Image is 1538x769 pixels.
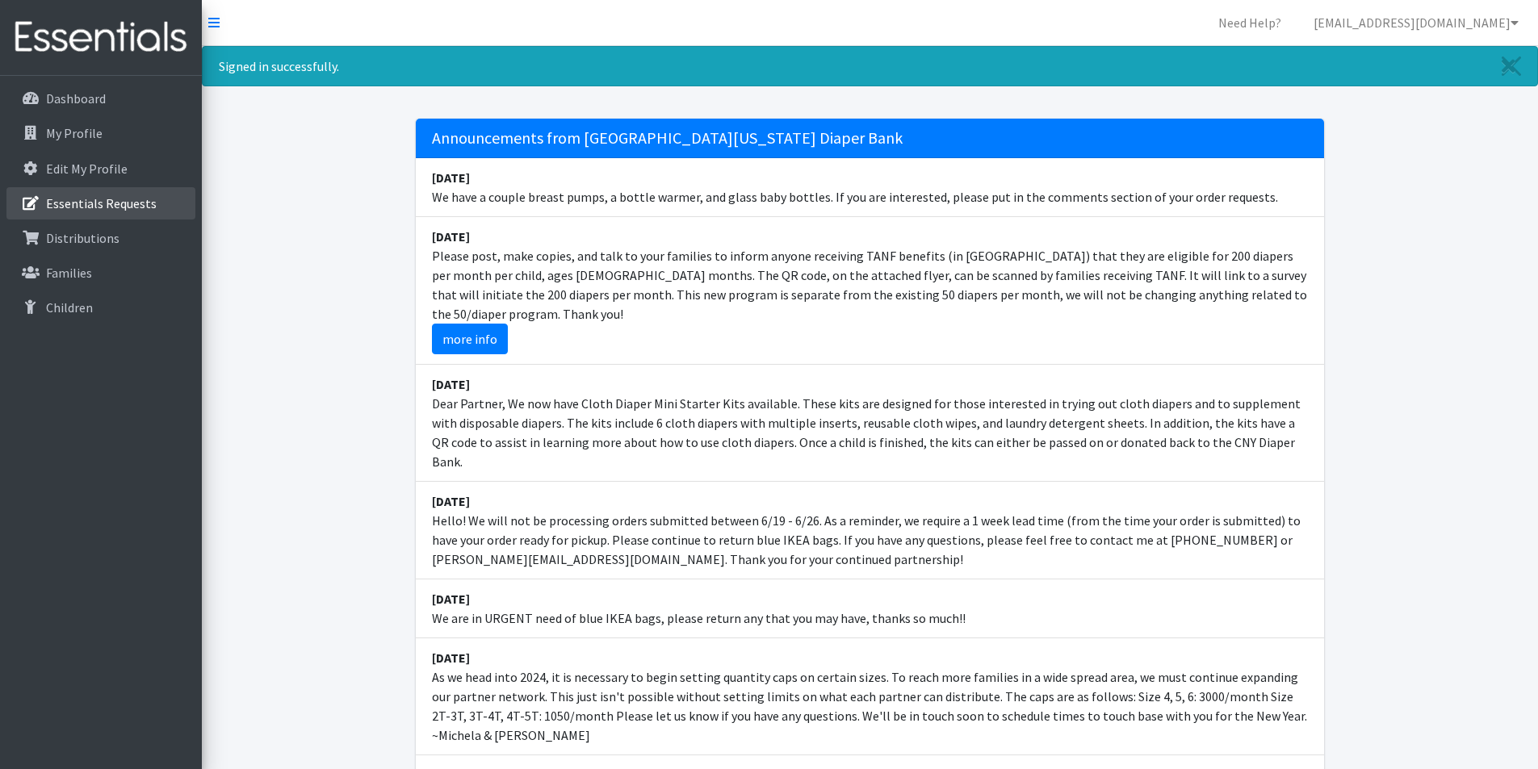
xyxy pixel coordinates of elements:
[432,228,470,244] strong: [DATE]
[46,90,106,107] p: Dashboard
[432,650,470,666] strong: [DATE]
[202,46,1538,86] div: Signed in successfully.
[46,265,92,281] p: Families
[1205,6,1294,39] a: Need Help?
[432,376,470,392] strong: [DATE]
[6,291,195,324] a: Children
[6,257,195,289] a: Families
[1486,47,1537,86] a: Close
[46,125,103,141] p: My Profile
[432,591,470,607] strong: [DATE]
[6,222,195,254] a: Distributions
[1301,6,1532,39] a: [EMAIL_ADDRESS][DOMAIN_NAME]
[432,493,470,509] strong: [DATE]
[432,169,470,186] strong: [DATE]
[46,195,157,211] p: Essentials Requests
[6,153,195,185] a: Edit My Profile
[416,579,1324,638] li: We are in URGENT need of blue IKEA bags, please return any that you may have, thanks so much!!
[6,10,195,65] img: HumanEssentials
[416,217,1324,365] li: Please post, make copies, and talk to your families to inform anyone receiving TANF benefits (in ...
[416,365,1324,482] li: Dear Partner, We now have Cloth Diaper Mini Starter Kits available. These kits are designed for t...
[46,230,119,246] p: Distributions
[6,82,195,115] a: Dashboard
[416,158,1324,217] li: We have a couple breast pumps, a bottle warmer, and glass baby bottles. If you are interested, pl...
[416,482,1324,579] li: Hello! We will not be processing orders submitted between 6/19 - 6/26. As a reminder, we require ...
[432,324,508,354] a: more info
[416,119,1324,158] h5: Announcements from [GEOGRAPHIC_DATA][US_STATE] Diaper Bank
[46,299,93,316] p: Children
[46,161,128,177] p: Edit My Profile
[6,117,195,149] a: My Profile
[416,638,1324,755] li: As we head into 2024, it is necessary to begin setting quantity caps on certain sizes. To reach m...
[6,187,195,219] a: Essentials Requests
